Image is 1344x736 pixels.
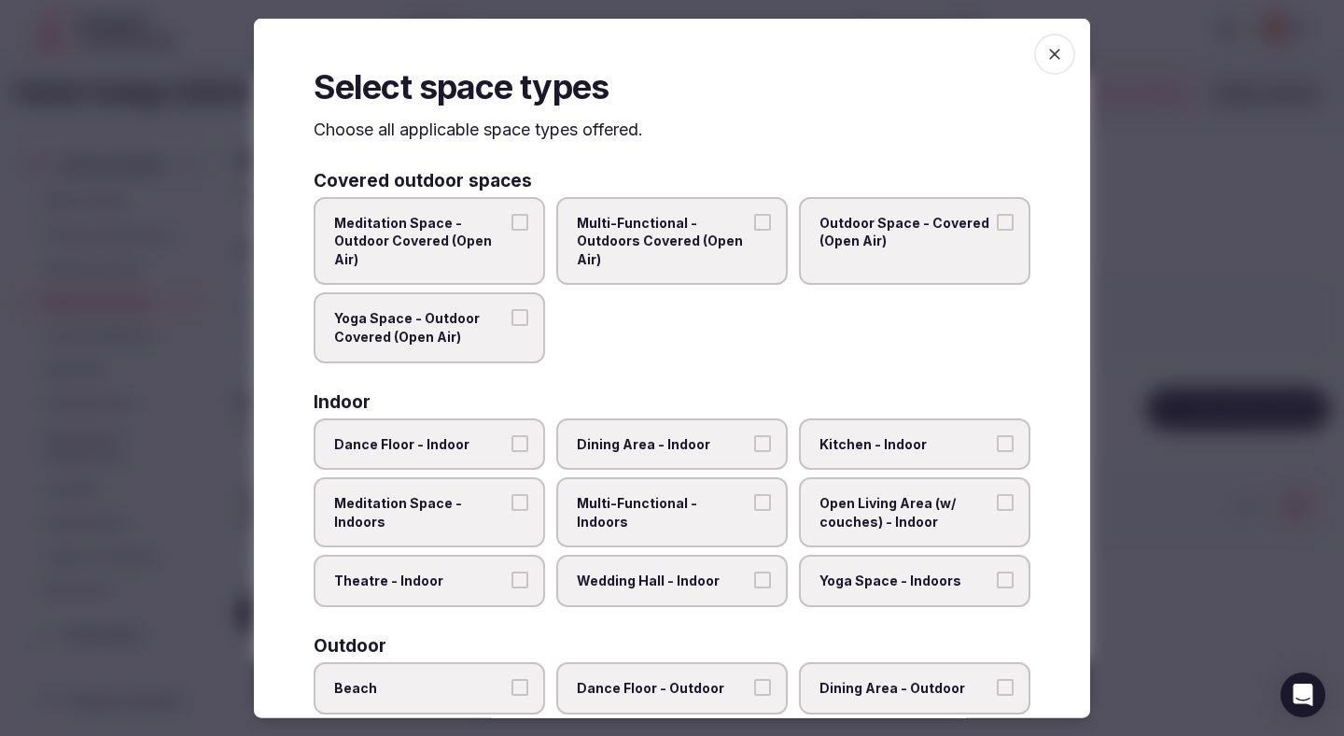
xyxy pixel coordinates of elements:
button: Dining Area - Indoor [754,434,771,451]
span: Yoga Space - Indoors [819,572,991,590]
h3: Indoor [314,392,371,410]
span: Beach [334,679,506,698]
span: Kitchen - Indoor [819,434,991,453]
span: Dance Floor - Indoor [334,434,506,453]
button: Multi-Functional - Indoors [754,494,771,511]
button: Dance Floor - Indoor [511,434,528,451]
span: Dining Area - Outdoor [819,679,991,698]
button: Yoga Space - Indoors [997,572,1014,588]
button: Outdoor Space - Covered (Open Air) [997,213,1014,230]
span: Meditation Space - Outdoor Covered (Open Air) [334,213,506,268]
span: Multi-Functional - Indoors [577,494,749,531]
h2: Select space types [314,64,1030,110]
h3: Outdoor [314,637,386,655]
span: Open Living Area (w/ couches) - Indoor [819,494,991,531]
span: Meditation Space - Indoors [334,494,506,531]
span: Multi-Functional - Outdoors Covered (Open Air) [577,213,749,268]
button: Open Living Area (w/ couches) - Indoor [997,494,1014,511]
button: Meditation Space - Indoors [511,494,528,511]
button: Kitchen - Indoor [997,434,1014,451]
p: Choose all applicable space types offered. [314,118,1030,141]
span: Theatre - Indoor [334,572,506,590]
span: Wedding Hall - Indoor [577,572,749,590]
button: Wedding Hall - Indoor [754,572,771,588]
button: Yoga Space - Outdoor Covered (Open Air) [511,309,528,326]
button: Dining Area - Outdoor [997,679,1014,696]
button: Meditation Space - Outdoor Covered (Open Air) [511,213,528,230]
button: Theatre - Indoor [511,572,528,588]
span: Dance Floor - Outdoor [577,679,749,698]
button: Multi-Functional - Outdoors Covered (Open Air) [754,213,771,230]
span: Yoga Space - Outdoor Covered (Open Air) [334,309,506,346]
button: Beach [511,679,528,696]
span: Dining Area - Indoor [577,434,749,453]
button: Dance Floor - Outdoor [754,679,771,696]
h3: Covered outdoor spaces [314,171,532,189]
span: Outdoor Space - Covered (Open Air) [819,213,991,249]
